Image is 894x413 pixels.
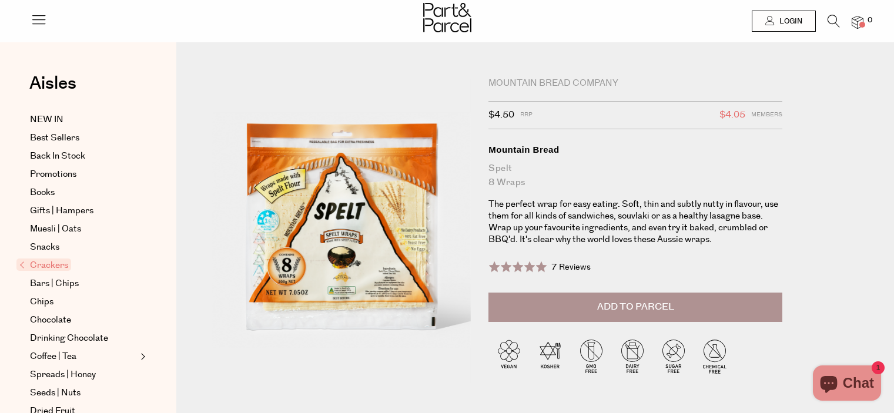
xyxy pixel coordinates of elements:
[30,295,137,309] a: Chips
[653,335,694,377] img: P_P-ICONS-Live_Bec_V11_Sugar_Free.svg
[751,108,782,123] span: Members
[30,386,137,400] a: Seeds | Nuts
[612,335,653,377] img: P_P-ICONS-Live_Bec_V11_Dairy_Free.svg
[530,335,571,377] img: P_P-ICONS-Live_Bec_V11_Kosher.svg
[809,365,885,404] inbox-online-store-chat: Shopify online store chat
[30,222,137,236] a: Muesli | Oats
[30,277,137,291] a: Bars | Chips
[30,331,108,345] span: Drinking Chocolate
[488,162,782,190] div: Spelt 8 Wraps
[30,277,79,291] span: Bars | Chips
[30,350,76,364] span: Coffee | Tea
[30,368,137,382] a: Spreads | Honey
[30,386,81,400] span: Seeds | Nuts
[571,335,612,377] img: P_P-ICONS-Live_Bec_V11_GMO_Free.svg
[30,240,59,254] span: Snacks
[29,70,76,96] span: Aisles
[30,350,137,364] a: Coffee | Tea
[29,75,76,104] a: Aisles
[488,199,782,246] p: The perfect wrap for easy eating. Soft, thin and subtly nutty in flavour, use them for all kinds ...
[30,368,96,382] span: Spreads | Honey
[488,78,782,89] div: Mountain Bread Company
[597,300,674,314] span: Add to Parcel
[776,16,802,26] span: Login
[19,258,137,273] a: Crackers
[551,261,591,273] span: 7 Reviews
[30,167,76,182] span: Promotions
[694,335,735,377] img: P_P-ICONS-Live_Bec_V11_Chemical_Free.svg
[30,240,137,254] a: Snacks
[719,108,745,123] span: $4.05
[30,222,81,236] span: Muesli | Oats
[30,131,79,145] span: Best Sellers
[30,186,137,200] a: Books
[30,186,55,200] span: Books
[488,335,530,377] img: P_P-ICONS-Live_Bec_V11_Vegan.svg
[30,204,137,218] a: Gifts | Hampers
[30,149,85,163] span: Back In Stock
[423,3,471,32] img: Part&Parcel
[30,204,93,218] span: Gifts | Hampers
[520,108,533,123] span: RRP
[752,11,816,32] a: Login
[488,293,782,322] button: Add to Parcel
[212,78,471,383] img: Mountain Bread
[30,131,137,145] a: Best Sellers
[30,113,137,127] a: NEW IN
[852,16,863,28] a: 0
[488,144,782,156] div: Mountain Bread
[16,258,71,271] span: Crackers
[30,167,137,182] a: Promotions
[30,295,53,309] span: Chips
[30,313,137,327] a: Chocolate
[30,313,71,327] span: Chocolate
[30,113,63,127] span: NEW IN
[138,350,146,364] button: Expand/Collapse Coffee | Tea
[30,149,137,163] a: Back In Stock
[865,15,875,26] span: 0
[30,331,137,345] a: Drinking Chocolate
[488,108,514,123] span: $4.50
